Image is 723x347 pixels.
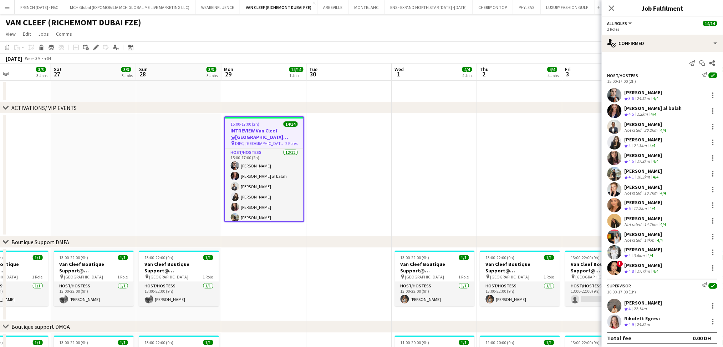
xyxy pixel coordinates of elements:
div: Not rated [625,237,643,243]
span: 4.5 [629,159,634,164]
span: 11:00-20:00 (9h) [401,340,429,345]
span: View [6,31,16,37]
span: 3.6 [629,96,634,101]
span: 4.1 [629,174,634,180]
button: FRENCH [DATE] - FBC [15,0,64,14]
div: 3 Jobs [207,73,218,78]
span: 29 [223,70,234,78]
div: +04 [44,56,51,61]
span: 4.5 [629,111,634,117]
div: [PERSON_NAME] [625,121,668,127]
div: Confirmed [602,35,723,52]
div: [PERSON_NAME] [625,300,662,306]
div: 20.3km [636,174,652,180]
div: Boutique support DMGA [11,323,70,330]
app-skills-label: 4/4 [653,96,659,101]
div: 1.2km [636,111,650,117]
h3: Van Cleef Boutique Support@ [GEOGRAPHIC_DATA] [395,261,475,274]
app-job-card: 13:00-22:00 (9h)1/1Van Cleef Boutique Support@ [GEOGRAPHIC_DATA] [GEOGRAPHIC_DATA]1 RoleHost/Host... [139,251,219,306]
span: 3/3 [36,67,46,72]
div: 0.00 DH [693,335,712,342]
h3: Van Cleef Boutique Support@ [GEOGRAPHIC_DATA] [480,261,560,274]
div: [PERSON_NAME] [625,168,662,174]
span: 3/3 [207,67,217,72]
span: DIFC, [GEOGRAPHIC_DATA], Level 23 [235,141,286,146]
div: 24.5km [636,96,652,102]
app-skills-label: 4/4 [650,206,656,211]
span: 13:00-22:00 (9h) [571,340,600,345]
span: 1 Role [32,274,43,280]
a: View [3,29,19,39]
span: 4 [629,306,631,311]
app-skills-label: 4/4 [651,111,657,117]
span: 1 Role [118,274,128,280]
span: 4 [629,253,631,258]
span: 27 [53,70,62,78]
span: Jobs [38,31,49,37]
app-skills-label: 4/4 [653,174,659,180]
div: 3.6km [632,253,646,259]
h1: VAN CLEEF (RICHEMONT DUBAI FZE) [6,17,141,28]
div: [DATE] [6,55,22,62]
div: [PERSON_NAME] [625,231,665,237]
app-skills-label: 4/4 [650,143,656,148]
div: 24.8km [636,322,652,328]
app-job-card: 13:00-22:00 (9h)1/1Van Cleef Boutique Support@ [GEOGRAPHIC_DATA] [GEOGRAPHIC_DATA]1 RoleHost/Host... [54,251,134,306]
div: [PERSON_NAME] [625,246,662,253]
span: 1/1 [459,340,469,345]
h3: INTREVIEW Van Cleef @[GEOGRAPHIC_DATA] Watch Week 2025 [225,127,304,140]
app-card-role: Host/Hostess1I0/113:00-22:00 (9h) [565,282,645,306]
button: MCH Global (EXPOMOBILIA MCH GLOBAL ME LIVE MARKETING LLC) [64,0,195,14]
div: 15:00-17:00 (2h) [607,79,717,84]
div: 14km [643,237,656,243]
div: 3 Jobs [36,73,47,78]
div: 17.3km [636,159,652,165]
span: 14/14 [284,121,298,127]
app-job-card: 13:00-22:00 (9h)1/1Van Cleef Boutique Support@ [GEOGRAPHIC_DATA] [GEOGRAPHIC_DATA]1 RoleHost/Host... [480,251,560,306]
div: 21.3km [632,143,648,149]
span: 1 [394,70,404,78]
div: [PERSON_NAME] [625,199,662,206]
app-card-role: Host/Hostess1/113:00-22:00 (9h)[PERSON_NAME] [139,282,219,306]
span: 4/4 [548,67,557,72]
app-skills-label: 4/4 [648,253,653,258]
div: [PERSON_NAME] [625,262,662,268]
button: VAN CLEEF (RICHEMONT DUBAI FZE) [240,0,317,14]
span: 1 Role [203,274,213,280]
span: 13:00-22:00 (9h) [60,255,88,260]
span: 30 [309,70,318,78]
span: 14/14 [289,67,304,72]
h3: Van Cleef Boutique Support@ [GEOGRAPHIC_DATA] [54,261,134,274]
span: Week 39 [24,56,41,61]
div: [PERSON_NAME] al balah [625,105,682,111]
span: 13:00-22:00 (9h) [145,340,174,345]
div: [PERSON_NAME] [625,152,662,159]
span: Wed [395,66,404,72]
span: Tue [310,66,318,72]
span: 13:00-22:00 (9h) [486,255,515,260]
span: 1/1 [203,340,213,345]
button: LUXURY FASHION GULF [541,0,595,14]
span: 3 [564,70,571,78]
div: 22.1km [632,306,648,312]
span: 1/1 [544,340,554,345]
span: 2 [479,70,489,78]
div: [PERSON_NAME] [625,89,662,96]
span: 1/1 [118,340,128,345]
span: 15:00-17:00 (2h) [231,121,260,127]
app-job-card: 13:00-22:00 (9h)1/1Van Cleef Boutique Support@ [GEOGRAPHIC_DATA] [GEOGRAPHIC_DATA]1 RoleHost/Host... [395,251,475,306]
span: 13:00-22:00 (9h) [401,255,429,260]
div: 10.7km [643,190,659,196]
app-card-role: Host/Hostess1/113:00-22:00 (9h)[PERSON_NAME] [480,282,560,306]
h3: Job Fulfilment [602,4,723,13]
span: 1 Role [459,274,469,280]
span: 4.8 [629,268,634,274]
app-skills-label: 4/4 [657,237,663,243]
div: Nikolett Egresi [625,315,660,322]
span: Comms [56,31,72,37]
span: 13:00-22:00 (9h) [60,340,88,345]
a: Edit [20,29,34,39]
div: 1 Job [290,73,303,78]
